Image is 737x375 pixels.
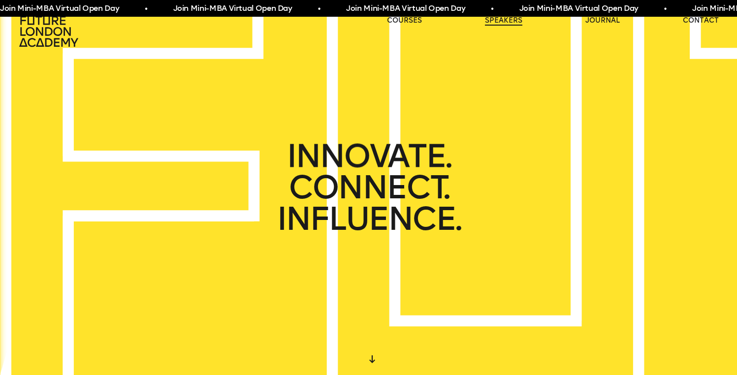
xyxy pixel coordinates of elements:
[387,16,422,26] a: courses
[316,3,318,15] span: •
[289,172,448,203] span: CONNECT.
[585,16,620,26] a: journal
[142,3,145,15] span: •
[485,16,522,26] a: speakers
[277,203,460,235] span: INFLUENCE.
[662,3,664,15] span: •
[488,3,491,15] span: •
[287,140,450,172] span: INNOVATE.
[683,16,719,26] a: contact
